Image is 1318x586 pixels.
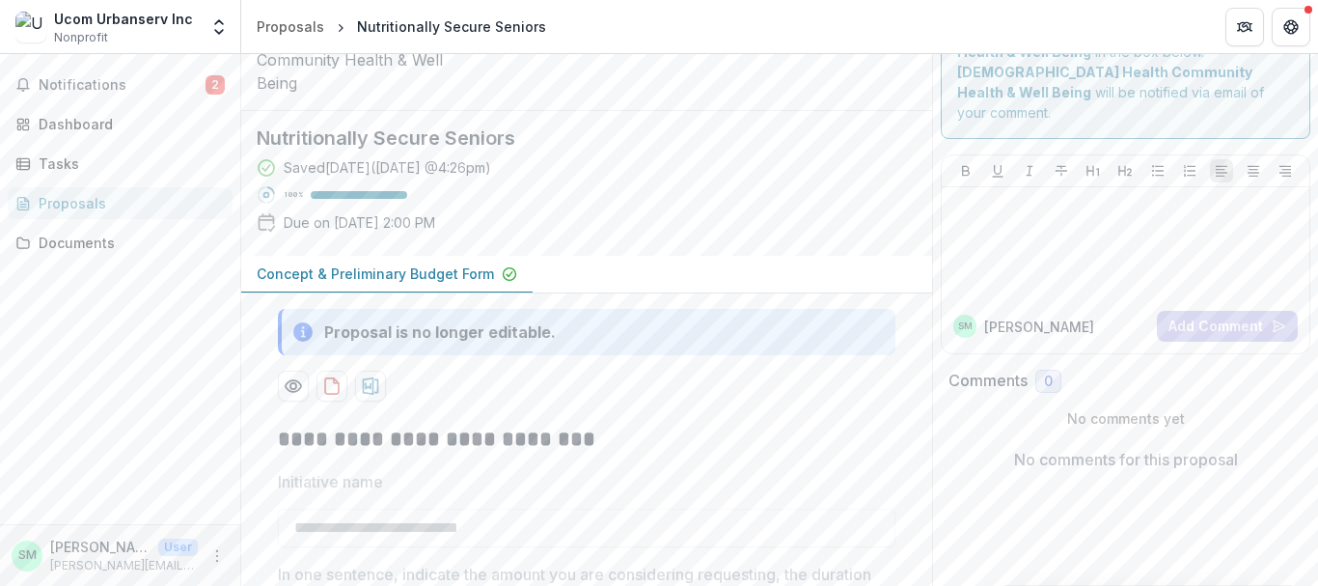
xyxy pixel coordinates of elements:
button: Bold [954,159,977,182]
button: Italicize [1018,159,1041,182]
div: Proposals [257,16,324,37]
div: Saved [DATE] ( [DATE] @ 4:26pm ) [284,157,491,178]
button: More [206,544,229,568]
p: No comments for this proposal [1014,448,1238,471]
a: Tasks [8,148,233,180]
button: download-proposal [355,371,386,402]
span: Nonprofit [54,29,108,46]
div: Proposals [39,193,217,213]
button: Preview 2921a6d9-dacf-4d10-ad5f-41a973986136-0.pdf [278,371,309,402]
a: Documents [8,227,233,259]
button: Align Left [1210,159,1233,182]
h2: Comments [948,372,1028,390]
img: Ucom Urbanserv Inc [15,12,46,42]
strong: [DEMOGRAPHIC_DATA] Health Community Health & Well Being [957,64,1252,100]
a: Proposals [8,187,233,219]
p: [PERSON_NAME] [984,317,1094,337]
div: Tasks [39,153,217,174]
button: Strike [1050,159,1073,182]
span: Notifications [39,77,206,94]
button: Heading 2 [1113,159,1137,182]
span: 2 [206,75,225,95]
p: Concept & Preliminary Budget Form [257,264,494,284]
button: Align Right [1274,159,1297,182]
a: Dashboard [8,108,233,140]
h2: Nutritionally Secure Seniors [257,126,886,150]
button: Notifications2 [8,70,233,100]
span: 0 [1044,374,1053,390]
button: Ordered List [1178,159,1201,182]
button: download-proposal [316,371,347,402]
p: Due on [DATE] 2:00 PM [284,212,435,233]
div: Sara Mitchell [18,549,37,562]
div: Proposal is no longer editable. [324,321,556,344]
div: Nutritionally Secure Seniors [357,16,546,37]
button: Bullet List [1146,159,1169,182]
div: Sara Mitchell [958,321,973,331]
button: Partners [1225,8,1264,46]
div: Dashboard [39,114,217,134]
button: Get Help [1272,8,1310,46]
p: 100 % [284,188,303,202]
a: Proposals [249,13,332,41]
p: User [158,539,198,556]
p: [PERSON_NAME][EMAIL_ADDRESS][DOMAIN_NAME] [50,557,198,574]
button: Open entity switcher [206,8,233,46]
p: No comments yet [948,408,1303,429]
div: Ucom Urbanserv Inc [54,9,193,29]
button: Underline [986,159,1009,182]
p: [PERSON_NAME] [50,537,151,557]
img: Baptist Health Community Health & Well Being [257,25,450,95]
button: Add Comment [1157,311,1298,342]
button: Heading 1 [1082,159,1105,182]
p: Initiative name [278,470,383,493]
div: Documents [39,233,217,253]
nav: breadcrumb [249,13,554,41]
button: Align Center [1242,159,1265,182]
